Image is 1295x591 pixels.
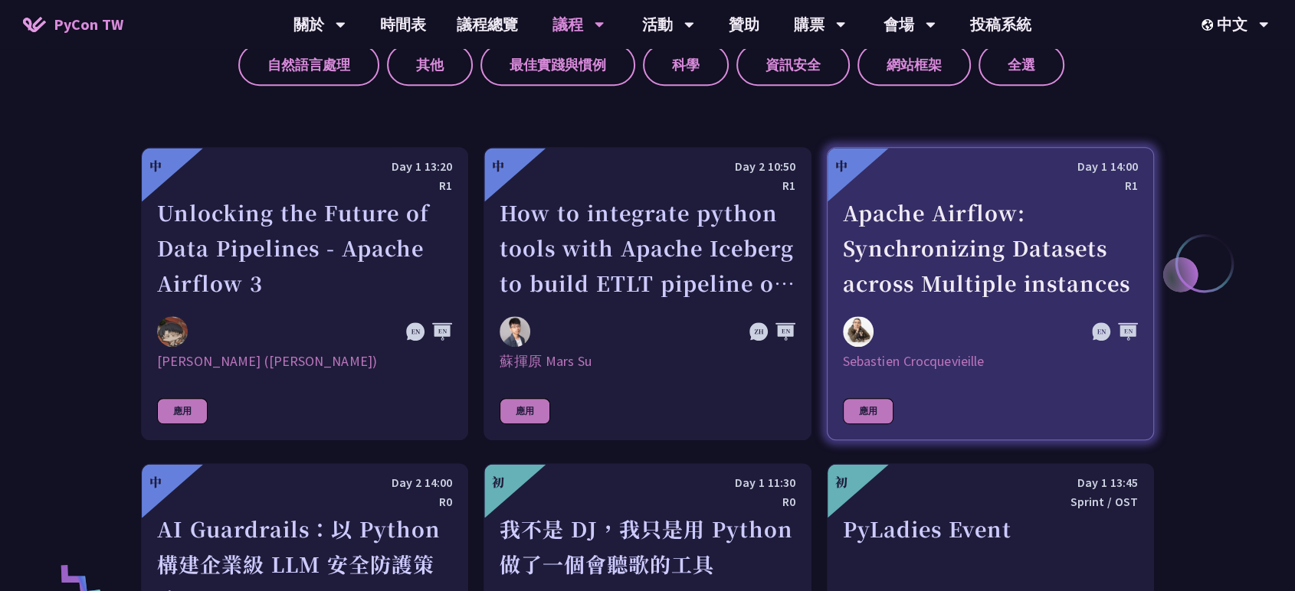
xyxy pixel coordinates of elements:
[500,176,795,195] div: R1
[843,352,1138,371] div: Sebastien Crocquevieille
[480,44,635,86] label: 最佳實踐與慣例
[157,492,452,511] div: R0
[500,492,795,511] div: R0
[1202,19,1217,31] img: Locale Icon
[500,473,795,492] div: Day 1 11:30
[843,157,1138,176] div: Day 1 14:00
[827,147,1154,440] a: 中 Day 1 14:00 R1 Apache Airflow: Synchronizing Datasets across Multiple instances Sebastien Crocq...
[238,44,379,86] label: 自然語言處理
[736,44,850,86] label: 資訊安全
[843,398,893,424] div: 應用
[843,492,1138,511] div: Sprint / OST
[500,352,795,371] div: 蘇揮原 Mars Su
[54,13,123,36] span: PyCon TW
[387,44,473,86] label: 其他
[149,473,162,491] div: 中
[8,5,139,44] a: PyCon TW
[835,473,847,491] div: 初
[643,44,729,86] label: 科學
[484,147,811,440] a: 中 Day 2 10:50 R1 How to integrate python tools with Apache Iceberg to build ETLT pipeline on Shif...
[500,316,530,347] img: 蘇揮原 Mars Su
[843,316,874,347] img: Sebastien Crocquevieille
[157,195,452,301] div: Unlocking the Future of Data Pipelines - Apache Airflow 3
[157,398,208,424] div: 應用
[500,398,550,424] div: 應用
[500,195,795,301] div: How to integrate python tools with Apache Iceberg to build ETLT pipeline on Shift-Left Architecture
[835,157,847,175] div: 中
[500,157,795,176] div: Day 2 10:50
[843,473,1138,492] div: Day 1 13:45
[157,316,188,347] img: 李唯 (Wei Lee)
[979,44,1064,86] label: 全選
[23,17,46,32] img: Home icon of PyCon TW 2025
[157,473,452,492] div: Day 2 14:00
[157,157,452,176] div: Day 1 13:20
[141,147,468,440] a: 中 Day 1 13:20 R1 Unlocking the Future of Data Pipelines - Apache Airflow 3 李唯 (Wei Lee) [PERSON_N...
[843,176,1138,195] div: R1
[157,176,452,195] div: R1
[492,157,504,175] div: 中
[857,44,971,86] label: 網站框架
[149,157,162,175] div: 中
[157,352,452,371] div: [PERSON_NAME] ([PERSON_NAME])
[492,473,504,491] div: 初
[843,195,1138,301] div: Apache Airflow: Synchronizing Datasets across Multiple instances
